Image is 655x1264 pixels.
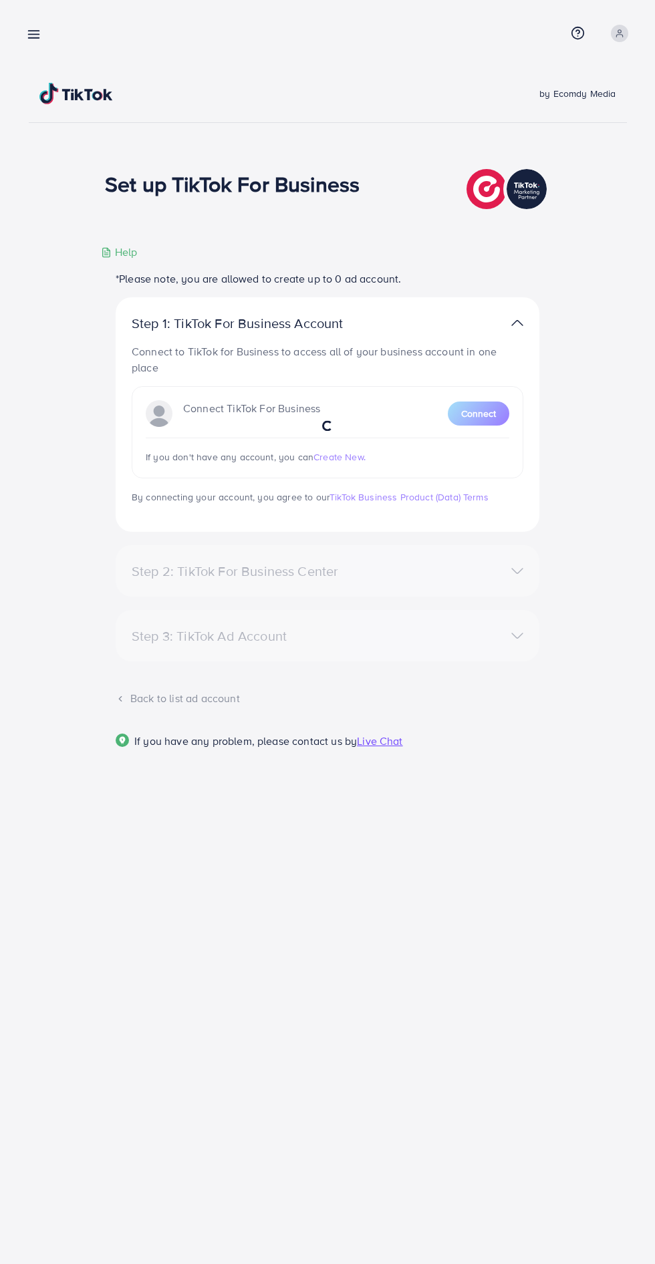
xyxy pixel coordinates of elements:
div: Back to list ad account [116,691,539,706]
span: Live Chat [357,734,402,748]
div: Help [101,245,138,260]
p: *Please note, you are allowed to create up to 0 ad account. [116,271,539,287]
img: TikTok partner [467,166,550,212]
img: Popup guide [116,734,129,747]
span: by Ecomdy Media [539,87,616,100]
img: TikTok [39,83,113,104]
p: Step 1: TikTok For Business Account [132,315,386,331]
h1: Set up TikTok For Business [105,171,360,196]
span: If you have any problem, please contact us by [134,734,357,748]
img: TikTok partner [511,313,523,333]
